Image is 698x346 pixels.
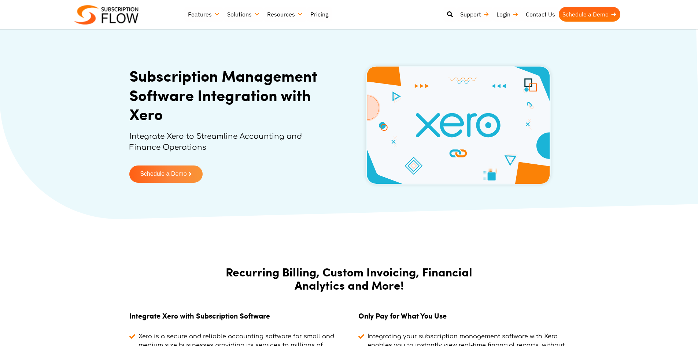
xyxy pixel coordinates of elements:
[307,7,332,22] a: Pricing
[358,310,569,321] h3: Only Pay for What You Use
[129,66,329,124] h1: Subscription Management Software Integration with Xero
[263,7,307,22] a: Resources
[673,321,691,339] iframe: Intercom live chat
[559,7,620,22] a: Schedule a Demo
[225,265,474,292] h2: Recurring Billing, Custom Invoicing, Financial Analytics and More!
[457,7,493,22] a: Support
[74,5,139,25] img: Subscriptionflow
[224,7,263,22] a: Solutions
[493,7,522,22] a: Login
[184,7,224,22] a: Features
[522,7,559,22] a: Contact Us
[129,165,203,183] a: Schedule a Demo
[366,66,551,185] img: Subscription Management Software Integration with Xero
[129,131,329,160] p: Integrate Xero to Streamline Accounting and Finance Operations
[140,171,186,177] span: Schedule a Demo
[129,310,340,321] h3: Integrate Xero with Subscription Software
